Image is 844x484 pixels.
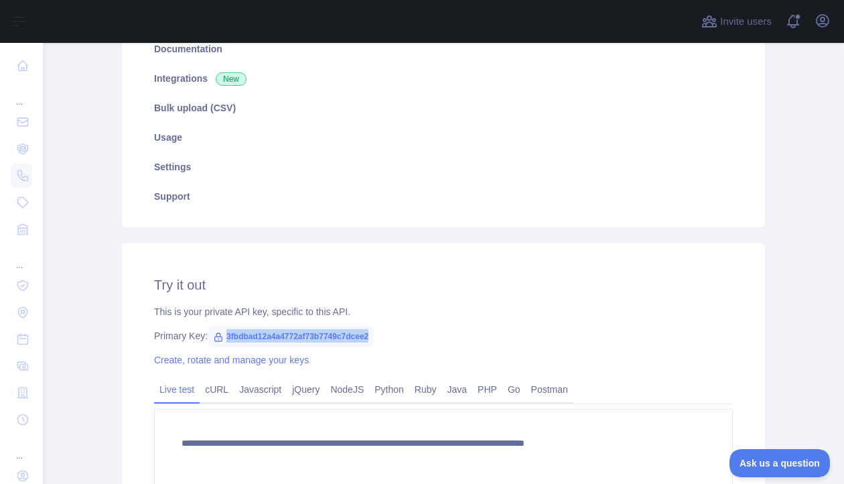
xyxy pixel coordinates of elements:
button: Invite users [699,11,774,32]
a: Javascript [234,379,287,400]
iframe: Toggle Customer Support [729,449,831,477]
a: NodeJS [325,379,369,400]
a: Postman [526,379,573,400]
div: Primary Key: [154,329,733,343]
h2: Try it out [154,276,733,294]
a: Integrations New [138,64,749,93]
a: Create, rotate and manage your keys [154,355,309,365]
span: New [216,72,247,86]
a: Go [502,379,526,400]
div: ... [11,80,32,107]
span: Invite users [720,14,772,29]
a: Java [442,379,473,400]
a: Live test [154,379,200,400]
a: Python [369,379,409,400]
a: Ruby [409,379,442,400]
a: PHP [472,379,502,400]
a: Documentation [138,34,749,64]
span: 3fbdbad12a4a4772af73b7749c7dcee2 [208,326,374,347]
div: ... [11,244,32,271]
a: jQuery [287,379,325,400]
a: Support [138,182,749,211]
a: cURL [200,379,234,400]
a: Settings [138,152,749,182]
a: Bulk upload (CSV) [138,93,749,123]
div: ... [11,434,32,461]
a: Usage [138,123,749,152]
div: This is your private API key, specific to this API. [154,305,733,318]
